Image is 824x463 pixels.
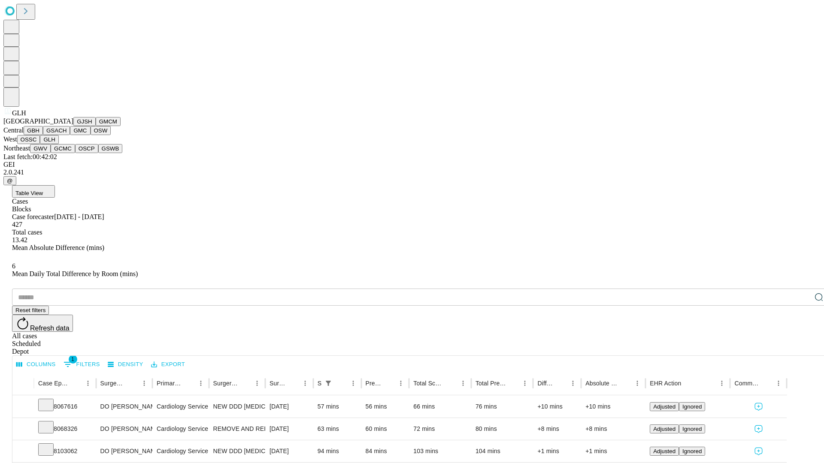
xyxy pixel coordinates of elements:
[650,447,679,456] button: Adjusted
[38,440,92,462] div: 8103062
[157,380,182,387] div: Primary Service
[138,377,150,389] button: Menu
[270,380,286,387] div: Surgery Date
[716,377,728,389] button: Menu
[682,403,702,410] span: Ignored
[12,262,15,270] span: 6
[3,161,821,168] div: GEI
[650,424,679,433] button: Adjusted
[12,109,26,117] span: GLH
[38,380,69,387] div: Case Epic Id
[73,117,96,126] button: GJSH
[157,418,204,440] div: Cardiology Service
[17,444,30,459] button: Expand
[91,126,111,135] button: OSW
[213,380,238,387] div: Surgery Name
[149,358,187,371] button: Export
[126,377,138,389] button: Sort
[3,153,57,160] span: Last fetch: 00:42:02
[100,418,148,440] div: DO [PERSON_NAME] [PERSON_NAME]
[537,380,554,387] div: Difference
[213,418,261,440] div: REMOVE AND REPLACE INTERNAL CARDIAC [MEDICAL_DATA], MULTIPEL LEAD
[585,418,641,440] div: +8 mins
[395,377,407,389] button: Menu
[75,144,98,153] button: OSCP
[15,307,45,313] span: Reset filters
[239,377,251,389] button: Sort
[270,396,309,418] div: [DATE]
[12,228,42,236] span: Total cases
[270,418,309,440] div: [DATE]
[682,426,702,432] span: Ignored
[476,418,529,440] div: 80 mins
[679,424,705,433] button: Ignored
[476,440,529,462] div: 104 mins
[679,447,705,456] button: Ignored
[7,177,13,184] span: @
[100,396,148,418] div: DO [PERSON_NAME] [PERSON_NAME]
[43,126,70,135] button: GSACH
[3,117,73,125] span: [GEOGRAPHIC_DATA]
[537,396,577,418] div: +10 mins
[653,448,676,454] span: Adjusted
[3,144,30,152] span: Northeast
[476,396,529,418] div: 76 mins
[82,377,94,389] button: Menu
[12,244,104,251] span: Mean Absolute Difference (mins)
[507,377,519,389] button: Sort
[413,396,467,418] div: 66 mins
[14,358,58,371] button: Select columns
[100,440,148,462] div: DO [PERSON_NAME] [PERSON_NAME]
[17,135,40,144] button: OSSC
[24,126,43,135] button: GBH
[619,377,631,389] button: Sort
[734,380,759,387] div: Comments
[366,418,405,440] div: 60 mins
[70,377,82,389] button: Sort
[537,418,577,440] div: +8 mins
[38,418,92,440] div: 8068326
[69,355,77,364] span: 1
[585,440,641,462] div: +1 mins
[3,135,17,143] span: West
[318,396,357,418] div: 57 mins
[3,126,24,134] span: Central
[519,377,531,389] button: Menu
[270,440,309,462] div: [DATE]
[38,396,92,418] div: 8067616
[413,440,467,462] div: 103 mins
[98,144,123,153] button: GSWB
[366,396,405,418] div: 56 mins
[96,117,121,126] button: GMCM
[213,440,261,462] div: NEW DDD [MEDICAL_DATA] IMPLANT
[17,422,30,437] button: Expand
[12,270,138,277] span: Mean Daily Total Difference by Room (mins)
[653,403,676,410] span: Adjusted
[322,377,334,389] div: 1 active filter
[413,418,467,440] div: 72 mins
[585,380,618,387] div: Absolute Difference
[30,325,70,332] span: Refresh data
[106,358,145,371] button: Density
[299,377,311,389] button: Menu
[585,396,641,418] div: +10 mins
[3,168,821,176] div: 2.0.241
[12,213,54,220] span: Case forecaster
[413,380,444,387] div: Total Scheduled Duration
[366,380,382,387] div: Predicted In Room Duration
[61,358,102,371] button: Show filters
[157,396,204,418] div: Cardiology Service
[772,377,785,389] button: Menu
[30,144,51,153] button: GWV
[347,377,359,389] button: Menu
[157,440,204,462] div: Cardiology Service
[537,440,577,462] div: +1 mins
[70,126,90,135] button: GMC
[760,377,772,389] button: Sort
[251,377,263,389] button: Menu
[679,402,705,411] button: Ignored
[287,377,299,389] button: Sort
[183,377,195,389] button: Sort
[445,377,457,389] button: Sort
[12,306,49,315] button: Reset filters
